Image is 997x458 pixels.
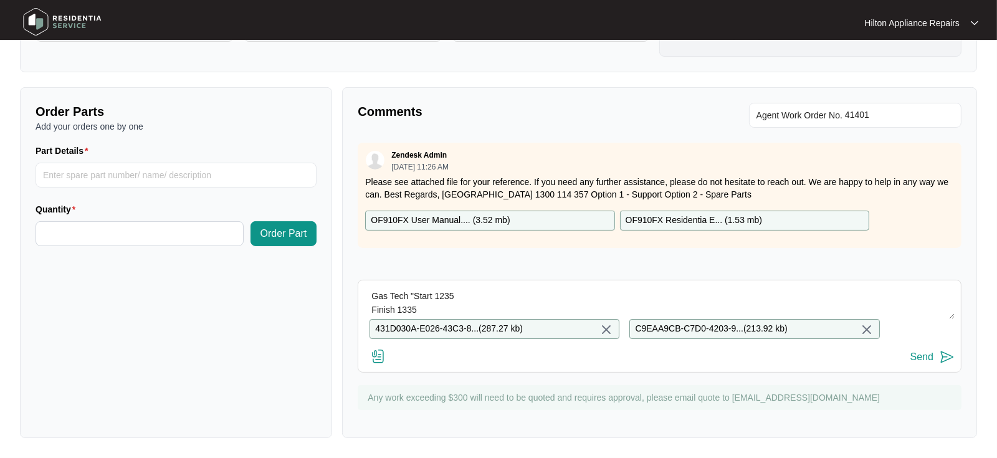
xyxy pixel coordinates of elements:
img: residentia service logo [19,3,106,41]
input: Quantity [36,222,243,246]
p: OF910FX User Manual.... ( 3.52 mb ) [371,214,510,227]
textarea: Gas Tech "Start 1235 Finish 1335 Attended property for bottom right burner not sparking Upon arri... [365,287,955,319]
p: Order Parts [36,103,317,120]
div: Send [910,351,933,363]
p: C9EAA9CB-C7D0-4203-9... ( 213.92 kb ) [635,322,787,336]
p: 431D030A-E026-43C3-8... ( 287.27 kb ) [375,322,523,336]
img: close [859,322,874,337]
img: file-attachment-doc.svg [371,349,386,364]
img: send-icon.svg [940,350,955,365]
button: Order Part [250,221,317,246]
button: Send [910,349,955,366]
span: Order Part [260,226,307,241]
input: Part Details [36,163,317,188]
label: Quantity [36,203,80,216]
input: Add Agent Work Order No. [845,108,954,123]
img: close [599,322,614,337]
p: Hilton Appliance Repairs [864,17,960,29]
p: Any work exceeding $300 will need to be quoted and requires approval, please email quote to [EMAI... [368,391,955,404]
p: OF910FX Residentia E... ( 1.53 mb ) [626,214,762,227]
label: Part Details [36,145,93,157]
p: [DATE] 11:26 AM [391,163,449,171]
p: Please see attached file for your reference. If you need any further assistance, please do not he... [365,176,954,201]
p: Comments [358,103,651,120]
img: dropdown arrow [971,20,978,26]
span: Agent Work Order No. [756,108,842,123]
p: Add your orders one by one [36,120,317,133]
img: user.svg [366,151,384,169]
p: Zendesk Admin [391,150,447,160]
